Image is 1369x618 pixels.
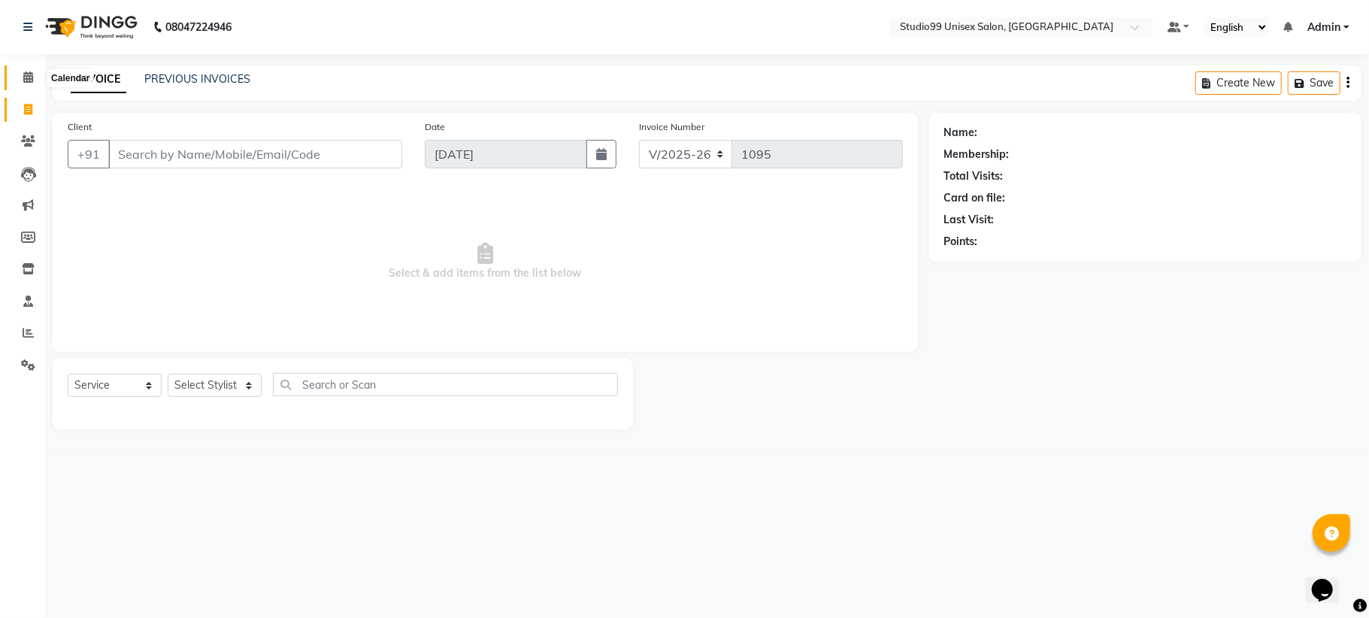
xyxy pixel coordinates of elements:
[1288,71,1340,95] button: Save
[944,168,1004,184] div: Total Visits:
[108,140,402,168] input: Search by Name/Mobile/Email/Code
[425,120,445,134] label: Date
[47,69,93,87] div: Calendar
[944,147,1010,162] div: Membership:
[1307,20,1340,35] span: Admin
[1306,558,1354,603] iframe: chat widget
[273,373,618,396] input: Search or Scan
[68,140,110,168] button: +91
[944,125,978,141] div: Name:
[639,120,704,134] label: Invoice Number
[68,186,903,337] span: Select & add items from the list below
[68,120,92,134] label: Client
[144,72,250,86] a: PREVIOUS INVOICES
[38,6,141,48] img: logo
[944,190,1006,206] div: Card on file:
[165,6,232,48] b: 08047224946
[944,212,995,228] div: Last Visit:
[944,234,978,250] div: Points:
[1195,71,1282,95] button: Create New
